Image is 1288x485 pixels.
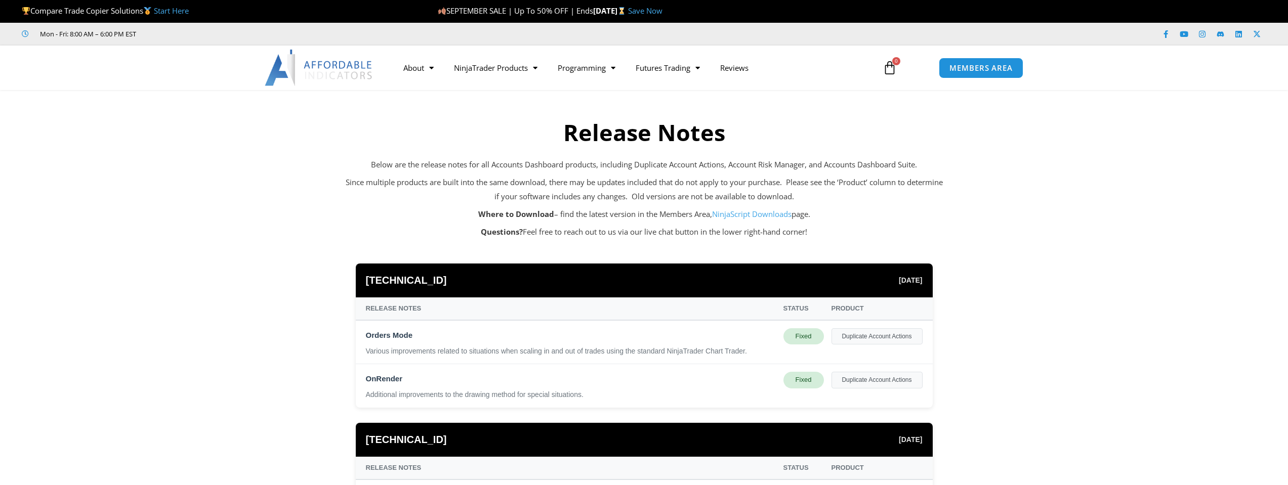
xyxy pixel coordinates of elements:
[22,7,30,15] img: 🏆
[710,56,759,79] a: Reviews
[346,175,943,204] p: Since multiple products are built into the same download, there may be updates included that do n...
[346,118,943,148] h2: Release Notes
[393,56,871,79] nav: Menu
[783,372,824,388] div: Fixed
[144,7,151,15] img: 🥇
[548,56,626,79] a: Programming
[150,29,302,39] iframe: Customer reviews powered by Trustpilot
[366,346,776,357] div: Various improvements related to situations when scaling in and out of trades using the standard N...
[22,6,189,16] span: Compare Trade Copier Solutions
[393,56,444,79] a: About
[366,430,447,449] span: [TECHNICAL_ID]
[939,58,1023,78] a: MEMBERS AREA
[949,64,1013,72] span: MEMBERS AREA
[366,462,776,474] div: Release Notes
[346,225,943,239] p: Feel free to reach out to us via our live chat button in the lower right-hand corner!
[346,158,943,172] p: Below are the release notes for all Accounts Dashboard products, including Duplicate Account Acti...
[366,390,776,400] div: Additional improvements to the drawing method for special situations.
[899,433,922,446] span: [DATE]
[832,302,923,315] div: Product
[832,372,923,388] div: Duplicate Account Actions
[832,328,923,344] div: Duplicate Account Actions
[626,56,710,79] a: Futures Trading
[438,6,593,16] span: SEPTEMBER SALE | Up To 50% OFF | Ends
[346,207,943,222] p: – find the latest version in the Members Area, page.
[37,28,136,40] span: Mon - Fri: 8:00 AM – 6:00 PM EST
[783,328,824,344] div: Fixed
[832,462,923,474] div: Product
[444,56,548,79] a: NinjaTrader Products
[899,274,922,287] span: [DATE]
[892,57,900,65] span: 0
[628,6,662,16] a: Save Now
[154,6,189,16] a: Start Here
[783,302,824,315] div: Status
[265,50,373,86] img: LogoAI | Affordable Indicators – NinjaTrader
[783,462,824,474] div: Status
[481,227,523,237] strong: Questions?
[366,302,776,315] div: Release Notes
[618,7,626,15] img: ⌛
[478,209,554,219] strong: Where to Download
[366,271,447,290] span: [TECHNICAL_ID]
[593,6,628,16] strong: [DATE]
[712,209,792,219] a: NinjaScript Downloads
[366,372,776,386] div: OnRender
[867,53,912,82] a: 0
[438,7,446,15] img: 🍂
[366,328,776,342] div: Orders Mode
